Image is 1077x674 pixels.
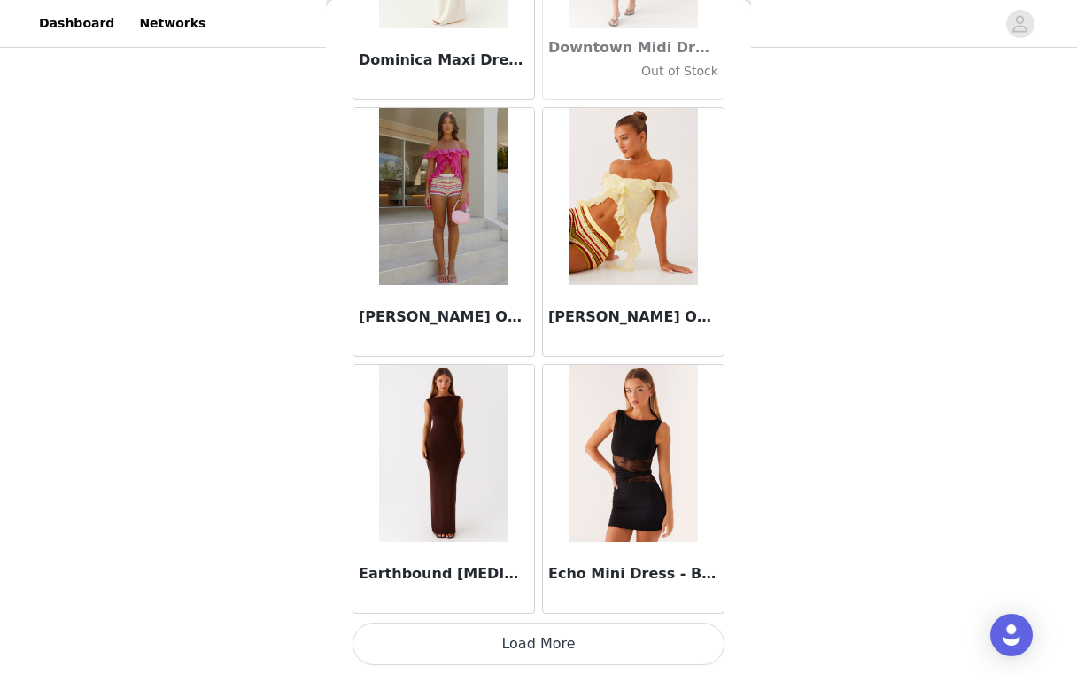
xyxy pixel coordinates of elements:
h3: [PERSON_NAME] Off Shoulder Top - Yellow [548,306,718,328]
div: avatar [1011,10,1028,38]
img: Dylan Off Shoulder Top - Yellow [569,108,697,285]
img: Earthbound Muse Maxi Dress - Chocolate [379,365,508,542]
h3: [PERSON_NAME] Off Shoulder Top - Fuchsia [359,306,529,328]
div: Open Intercom Messenger [990,614,1033,656]
h3: Dominica Maxi Dress - Ivory [359,50,529,71]
a: Networks [128,4,216,43]
a: Dashboard [28,4,125,43]
h3: Downtown Midi Dress - Black [548,37,718,58]
h3: Echo Mini Dress - Black [548,563,718,585]
h4: Out of Stock [548,62,718,81]
h3: Earthbound [MEDICAL_DATA] Maxi Dress - Chocolate [359,563,529,585]
img: Dylan Off Shoulder Top - Fuchsia [379,108,508,285]
button: Load More [353,623,724,665]
img: Echo Mini Dress - Black [569,365,697,542]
